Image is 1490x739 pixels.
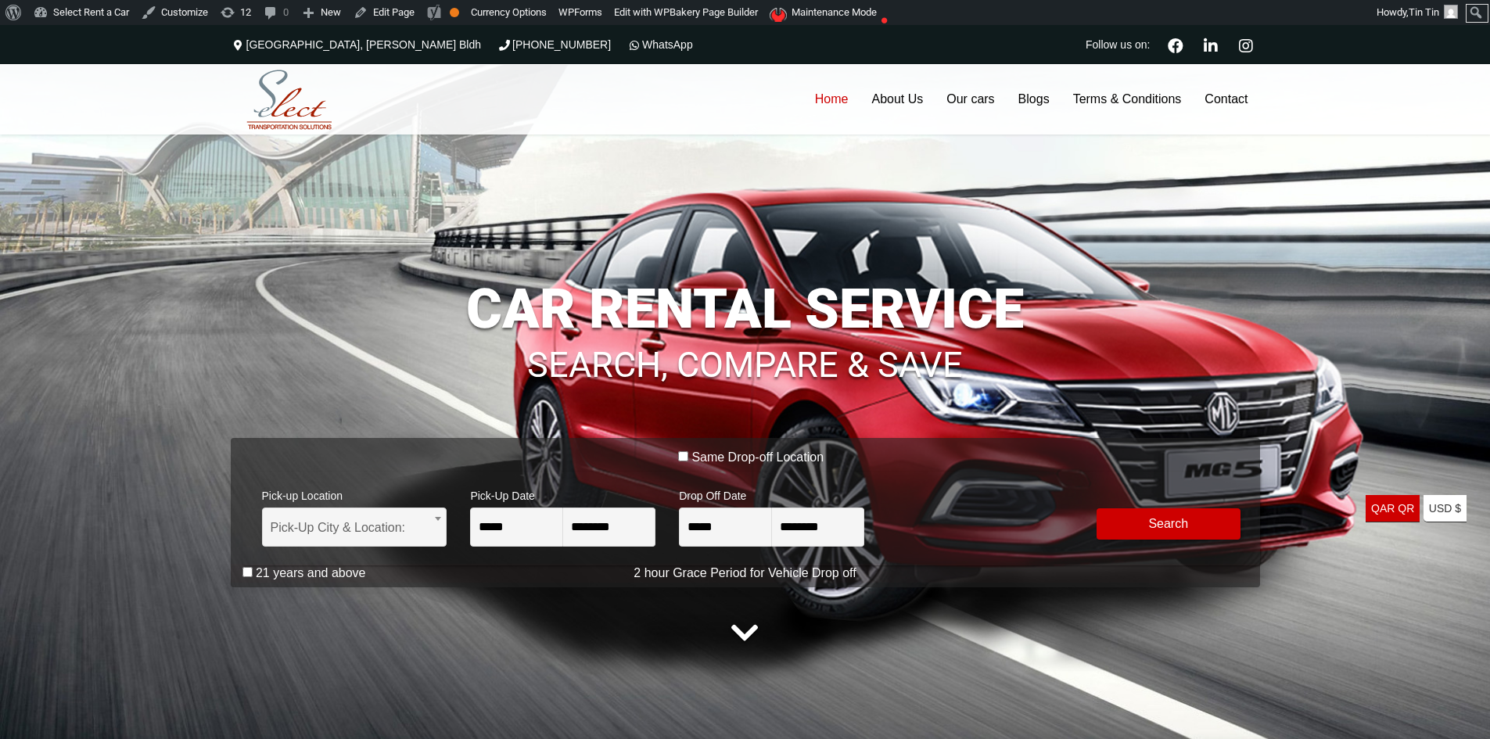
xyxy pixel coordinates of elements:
span: Drop Off Date [679,479,864,508]
a: Home [803,64,860,135]
span: Pick-up Location [262,479,447,508]
a: About Us [860,64,935,135]
h1: SEARCH, COMPARE & SAVE [231,324,1260,383]
button: Modify Search [1097,508,1240,540]
h1: CAR RENTAL SERVICE [231,282,1260,336]
span: Pick-Up City & Location: [271,508,439,547]
a: Instagram [1233,36,1260,53]
img: Select Rent a Car [235,66,344,134]
a: WhatsApp [627,38,693,51]
a: Facebook [1161,36,1190,53]
a: USD $ [1424,495,1467,522]
span: Pick-Up Date [470,479,655,508]
span: Tin Tin [1409,6,1439,18]
a: Our cars [935,64,1006,135]
a: Linkedin [1197,36,1225,53]
p: 2 hour Grace Period for Vehicle Drop off [231,564,1260,583]
div: OK [450,8,459,17]
img: Maintenance mode is disabled [770,8,789,22]
label: Same Drop-off Location [691,450,824,465]
a: Blogs [1007,64,1061,135]
label: 21 years and above [256,565,366,581]
a: Terms & Conditions [1061,64,1194,135]
div: [GEOGRAPHIC_DATA], [PERSON_NAME] Bldh [231,25,490,64]
a: [PHONE_NUMBER] [497,38,611,51]
a: QAR QR [1366,495,1420,522]
span: Pick-Up City & Location: [262,508,447,547]
a: Contact [1193,64,1259,135]
i: ● [877,4,892,17]
li: Follow us on: [1082,25,1154,64]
